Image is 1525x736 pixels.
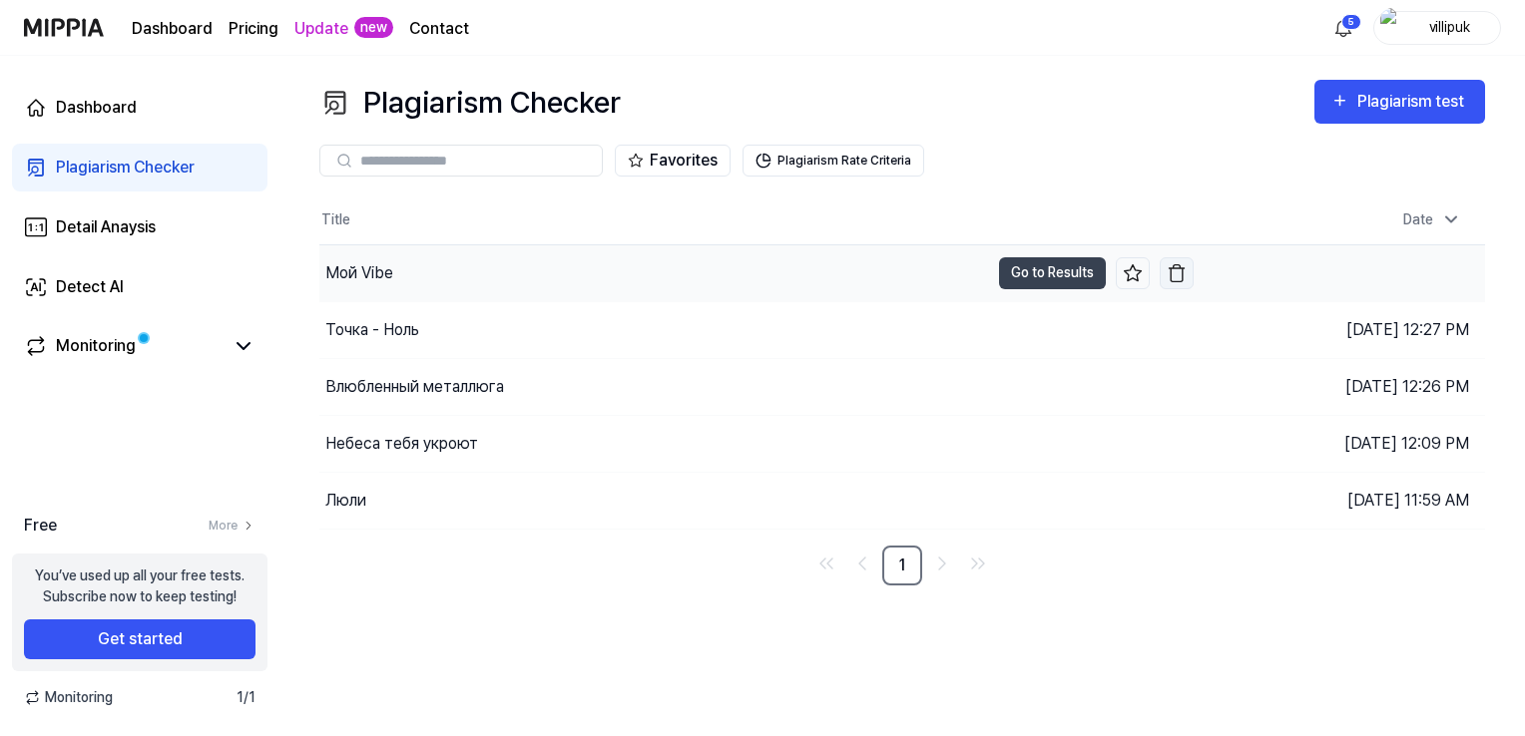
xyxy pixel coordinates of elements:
[810,548,842,579] a: Go to first page
[56,96,137,120] div: Dashboard
[12,263,267,311] a: Detect AI
[1327,12,1359,44] button: 알림5
[319,196,1194,244] th: Title
[229,17,278,41] a: Pricing
[1357,89,1469,115] div: Plagiarism test
[1341,14,1361,30] div: 5
[1194,244,1485,301] td: [DATE] 12:28 PM
[743,145,924,177] button: Plagiarism Rate Criteria
[1380,8,1404,48] img: profile
[615,145,731,177] button: Favorites
[35,565,245,607] div: You’ve used up all your free tests. Subscribe now to keep testing!
[1194,472,1485,529] td: [DATE] 11:59 AM
[56,275,124,299] div: Detect AI
[1373,11,1501,45] button: profilevillipuk
[1314,80,1485,124] button: Plagiarism test
[56,334,136,358] div: Monitoring
[325,432,478,456] div: Небеса тебя укроют
[1194,301,1485,358] td: [DATE] 12:27 PM
[1194,358,1485,415] td: [DATE] 12:26 PM
[24,619,255,659] button: Get started
[325,489,366,513] div: Люли
[294,17,348,41] a: Update
[325,318,419,342] div: Точка - Ноль
[1395,203,1469,236] div: Date
[12,84,267,132] a: Dashboard
[209,517,255,535] a: More
[56,215,156,239] div: Detail Anaysis
[354,17,393,38] div: new
[24,687,113,708] span: Monitoring
[962,548,994,579] a: Go to last page
[1194,415,1485,472] td: [DATE] 12:09 PM
[319,546,1485,585] nav: pagination
[409,17,469,41] a: Contact
[882,546,922,585] a: 1
[237,687,255,708] span: 1 / 1
[1410,16,1488,38] div: villipuk
[12,203,267,251] a: Detail Anaysis
[846,548,878,579] a: Go to previous page
[325,261,393,285] div: Мой Vibe
[24,514,57,538] span: Free
[12,144,267,191] a: Plagiarism Checker
[56,156,195,180] div: Plagiarism Checker
[1167,263,1187,283] img: delete
[926,548,958,579] a: Go to next page
[319,80,621,125] div: Plagiarism Checker
[24,334,224,358] a: Monitoring
[999,257,1106,289] button: Go to Results
[325,375,504,399] div: Влюбленный металлюга
[1331,16,1355,40] img: 알림
[132,17,213,41] a: Dashboard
